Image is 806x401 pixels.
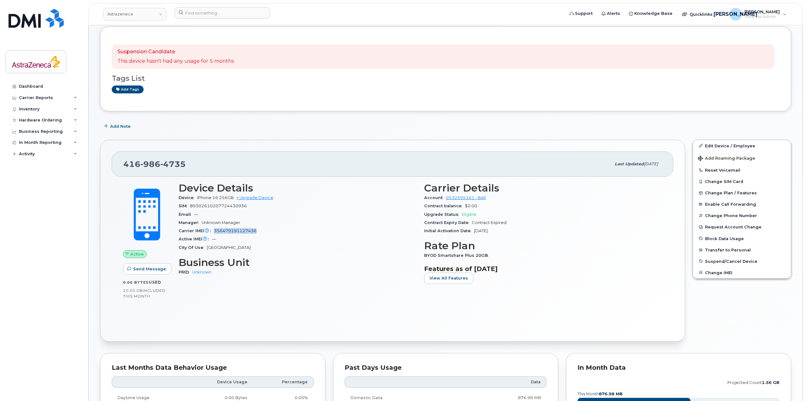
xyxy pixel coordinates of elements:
a: Support [565,7,597,20]
span: Email [179,212,194,217]
span: Send Message [133,266,166,272]
a: Alerts [597,7,625,20]
h3: Tags List [112,74,779,82]
div: Quicklinks [678,8,724,21]
p: Suspension Candidate [117,48,234,56]
a: 0532595161 - Bell [446,195,486,200]
span: Wireless Admin [744,14,780,19]
span: Knowledge Base [634,10,673,17]
button: Change Plan / Features [693,187,791,198]
span: 986 [140,159,160,169]
div: Jamal Abdi [725,8,791,21]
a: Knowledge Base [625,7,677,20]
span: Contract Expiry Date [424,220,472,225]
button: Transfer to Personal [693,244,791,256]
span: Alerts [607,10,620,17]
span: Account [424,195,446,200]
span: [DATE] [474,228,488,233]
button: Request Account Change [693,221,791,233]
button: Suspend/Cancel Device [693,256,791,267]
span: 89302610207724430936 [190,203,247,208]
text: projected count [727,380,779,385]
span: $0.00 [465,203,477,208]
span: Quicklinks [690,12,713,17]
button: Add Roaming Package [693,151,791,164]
span: Eligible [462,212,477,217]
span: Enable Call Forwarding [705,202,756,207]
h3: Rate Plan [424,240,662,251]
span: [GEOGRAPHIC_DATA] [207,245,251,250]
tspan: 876.98 MB [599,392,623,396]
span: BYOD Smartshare Plus 20GB [424,253,491,258]
th: Device Usage [186,376,253,388]
span: Support [575,10,593,17]
a: Add tags [112,86,144,93]
a: Edit Device / Employee [693,140,791,151]
button: Block Data Usage [693,233,791,244]
button: Change SIM Card [693,176,791,187]
span: included this month [123,288,166,298]
span: City Of Use [179,245,207,250]
span: Contract balance [424,203,465,208]
span: — [212,237,216,241]
span: 20.00 GB [123,288,143,293]
span: — [194,212,198,217]
span: iPhone 16 256GB [197,195,234,200]
a: Astrazeneca [103,8,166,21]
a: + Upgrade Device [236,195,273,200]
button: Add Note [100,121,136,132]
span: Initial Activation Date [424,228,474,233]
span: Carrier IMEI [179,228,214,233]
a: Unknown [192,270,211,274]
span: Active [130,251,144,257]
h3: Device Details [179,182,417,194]
span: Contract Expired [472,220,507,225]
span: Suspend/Cancel Device [705,259,757,263]
tspan: 1.56 GB [762,380,779,385]
div: In Month Data [578,365,779,371]
th: Percentage [253,376,314,388]
h3: Carrier Details [424,182,662,194]
input: Find something... [175,7,270,19]
span: Active IMEI [179,237,212,241]
span: Device [179,195,197,200]
span: Add Note [110,123,131,129]
button: Reset Voicemail [693,164,791,176]
div: Last Months Data Behavior Usage [112,365,314,371]
span: Manager [179,220,202,225]
span: Change Plan / Features [705,191,757,195]
p: This device hasn't had any usage for 5 months [117,58,234,65]
span: [PERSON_NAME] [714,10,757,18]
button: View All Features [424,273,473,284]
span: 416 [123,159,186,169]
span: Unknown Manager [202,220,240,225]
span: PRID [179,270,192,274]
span: Last updated [615,162,644,166]
h3: Business Unit [179,257,417,268]
span: Add Roaming Package [698,156,755,162]
text: this month [577,392,623,396]
span: [PERSON_NAME] [744,9,780,14]
div: Past Days Usage [345,365,547,371]
span: SIM [179,203,190,208]
span: used [149,280,161,285]
span: View All Features [430,275,468,281]
span: 0.00 Bytes [123,280,149,285]
button: Change Phone Number [693,210,791,221]
th: Data [457,376,547,388]
button: Send Message [123,263,171,274]
span: 356479191127436 [214,228,257,233]
h3: Features as of [DATE] [424,265,662,273]
span: 4735 [160,159,186,169]
button: Enable Call Forwarding [693,198,791,210]
button: Change IMEI [693,267,791,278]
span: [DATE] [644,162,658,166]
span: Upgrade Status [424,212,462,217]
